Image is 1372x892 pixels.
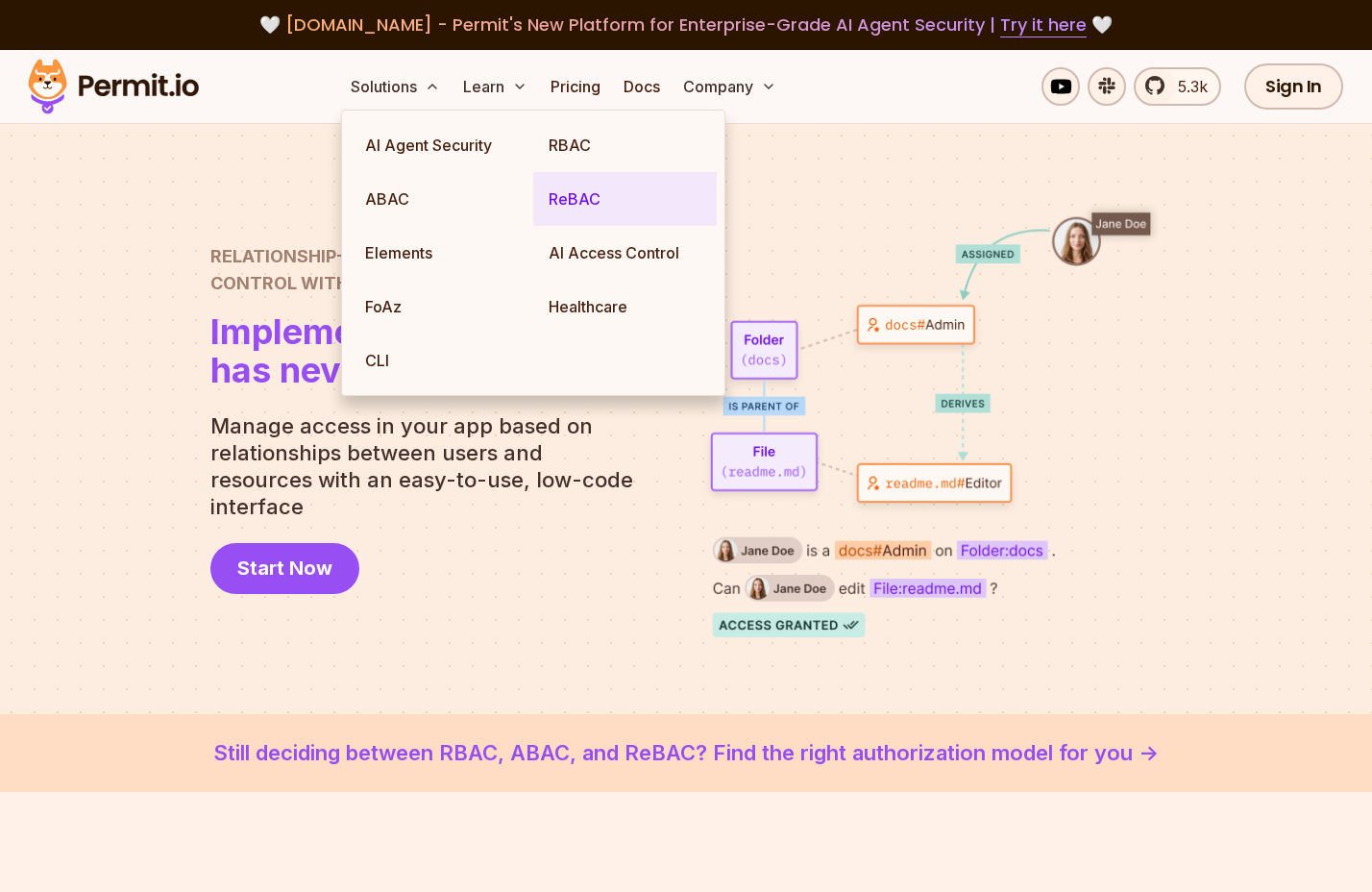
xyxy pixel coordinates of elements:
h1: has never been easier [210,312,577,389]
a: AI Access Control [533,226,717,280]
span: Implementing ReBAC [210,312,577,351]
span: Start Now [237,555,332,582]
a: RBAC [533,118,717,172]
a: Pricing [543,67,608,106]
a: Start Now [210,543,359,594]
a: Healthcare [533,280,717,334]
button: Solutions [343,67,448,106]
a: ABAC [350,172,533,226]
p: Manage access in your app based on relationships between users and resources with an easy-to-use,... [210,412,649,520]
a: AI Agent Security [350,118,533,172]
img: Permit logo [19,54,208,119]
a: CLI [350,334,533,387]
a: Elements [350,226,533,280]
span: 5.3k [1166,75,1208,98]
a: Sign In [1244,63,1343,110]
a: Docs [616,67,668,106]
button: Company [675,67,784,106]
button: Learn [455,67,535,106]
span: Relationship-Based Access [210,243,577,270]
a: Try it here [1000,12,1087,37]
h2: Control with Permit [210,243,577,297]
a: ReBAC [533,172,717,226]
div: 🤍 🤍 [46,12,1326,38]
a: 5.3k [1134,67,1221,106]
a: Still deciding between RBAC, ABAC, and ReBAC? Find the right authorization model for you -> [46,737,1326,769]
a: FoAz [350,280,533,334]
span: [DOMAIN_NAME] - Permit's New Platform for Enterprise-Grade AI Agent Security | [285,12,1087,37]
